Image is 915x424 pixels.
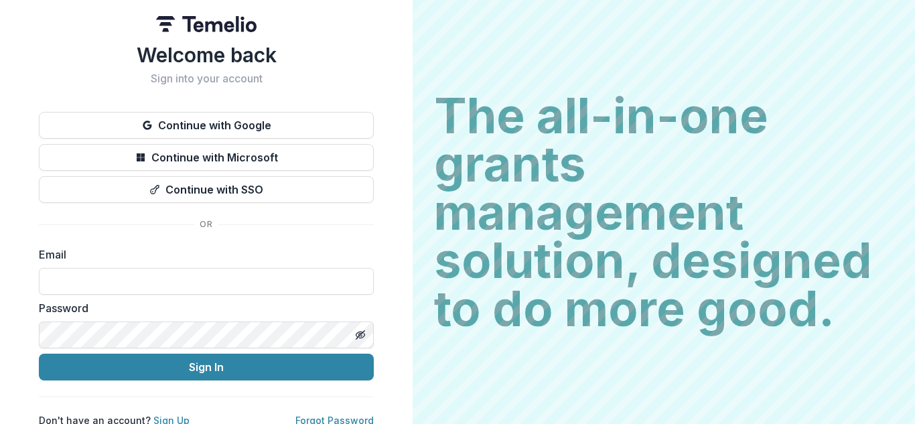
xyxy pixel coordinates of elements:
[39,246,366,263] label: Email
[39,144,374,171] button: Continue with Microsoft
[39,176,374,203] button: Continue with SSO
[39,112,374,139] button: Continue with Google
[39,300,366,316] label: Password
[39,72,374,85] h2: Sign into your account
[350,324,371,346] button: Toggle password visibility
[39,43,374,67] h1: Welcome back
[156,16,257,32] img: Temelio
[39,354,374,380] button: Sign In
